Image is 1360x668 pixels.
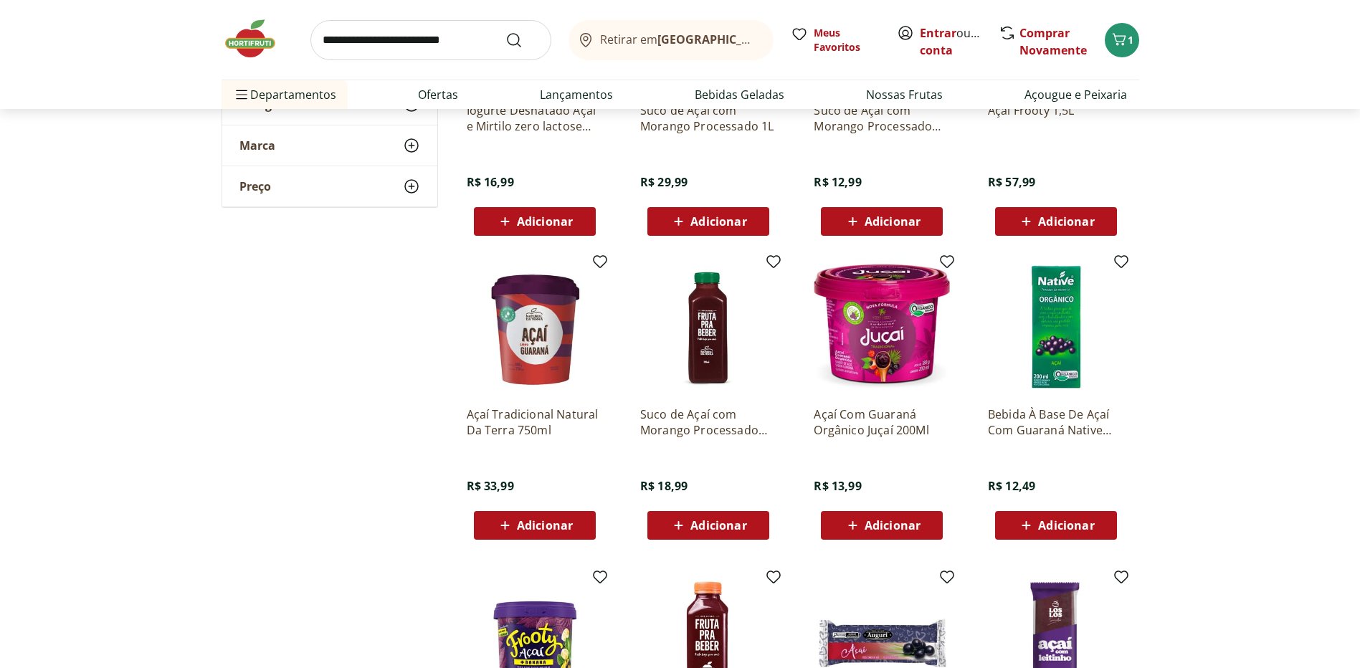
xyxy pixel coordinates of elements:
button: Adicionar [995,511,1117,540]
a: Açaí Frooty 1,5L [988,102,1124,134]
button: Submit Search [505,32,540,49]
span: Meus Favoritos [814,26,880,54]
a: Bebida À Base De Açaí Com Guaraná Native 200Ml [988,406,1124,438]
button: Carrinho [1105,23,1139,57]
a: Nossas Frutas [866,86,943,103]
a: Iogurte Desnatado Açaí e Mirtilo zero lactose Yorgus 300g [467,102,603,134]
a: Criar conta [920,25,999,58]
img: Bebida À Base De Açaí Com Guaraná Native 200Ml [988,259,1124,395]
span: Adicionar [1038,216,1094,227]
a: Suco de Açaí com Morango Processado 300ml [814,102,950,134]
span: R$ 57,99 [988,174,1035,190]
span: R$ 29,99 [640,174,688,190]
img: Hortifruti [222,17,293,60]
span: R$ 12,99 [814,174,861,190]
span: ou [920,24,984,59]
b: [GEOGRAPHIC_DATA]/[GEOGRAPHIC_DATA] [657,32,899,47]
img: Açaí Com Guaraná Orgânico Juçaí 200Ml [814,259,950,395]
span: Adicionar [865,216,921,227]
a: Meus Favoritos [791,26,880,54]
button: Menu [233,77,250,112]
span: Retirar em [600,33,759,46]
button: Adicionar [647,207,769,236]
span: Adicionar [1038,520,1094,531]
span: R$ 13,99 [814,478,861,494]
a: Açaí Tradicional Natural Da Terra 750ml [467,406,603,438]
a: Suco de Açaí com Morango Processado 1L [640,102,776,134]
a: Suco de Açaí com Morango Processado 500ml [640,406,776,438]
button: Preço [222,166,437,206]
button: Adicionar [647,511,769,540]
span: R$ 12,49 [988,478,1035,494]
span: R$ 18,99 [640,478,688,494]
a: Açaí Com Guaraná Orgânico Juçaí 200Ml [814,406,950,438]
button: Adicionar [995,207,1117,236]
span: R$ 16,99 [467,174,514,190]
a: Açougue e Peixaria [1024,86,1127,103]
a: Ofertas [418,86,458,103]
span: Adicionar [690,216,746,227]
button: Adicionar [474,511,596,540]
button: Adicionar [474,207,596,236]
a: Bebidas Geladas [695,86,784,103]
a: Comprar Novamente [1019,25,1087,58]
a: Lançamentos [540,86,613,103]
button: Adicionar [821,207,943,236]
button: Adicionar [821,511,943,540]
span: 1 [1128,33,1133,47]
span: R$ 33,99 [467,478,514,494]
a: Entrar [920,25,956,41]
span: Adicionar [517,216,573,227]
button: Marca [222,125,437,166]
span: Adicionar [865,520,921,531]
span: Adicionar [690,520,746,531]
span: Marca [239,138,275,153]
img: Açaí Tradicional Natural Da Terra 750ml [467,259,603,395]
span: Departamentos [233,77,336,112]
span: Preço [239,179,271,194]
img: Suco de Açaí com Morango Processado 500ml [640,259,776,395]
button: Retirar em[GEOGRAPHIC_DATA]/[GEOGRAPHIC_DATA] [569,20,774,60]
input: search [310,20,551,60]
span: Adicionar [517,520,573,531]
